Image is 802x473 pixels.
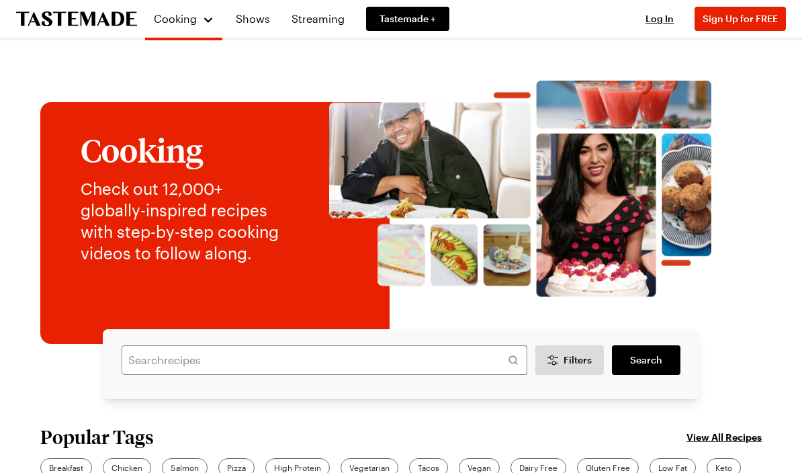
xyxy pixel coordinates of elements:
[380,12,436,26] span: Tastemade +
[81,132,279,167] h1: Cooking
[686,429,762,444] a: View All Recipes
[633,12,686,26] button: Log In
[612,345,680,375] a: filters
[81,178,279,264] p: Check out 12,000+ globally-inspired recipes with step-by-step cooking videos to follow along.
[16,11,137,27] a: To Tastemade Home Page
[645,13,674,24] span: Log In
[564,353,592,367] span: Filters
[292,81,748,316] img: Explore recipes
[153,5,214,32] button: Cooking
[703,13,778,24] span: Sign Up for FREE
[695,7,786,31] button: Sign Up for FREE
[40,426,154,447] h2: Popular Tags
[366,7,449,31] a: Tastemade +
[154,12,197,25] span: Cooking
[535,345,604,375] button: Desktop filters
[630,353,662,367] span: Search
